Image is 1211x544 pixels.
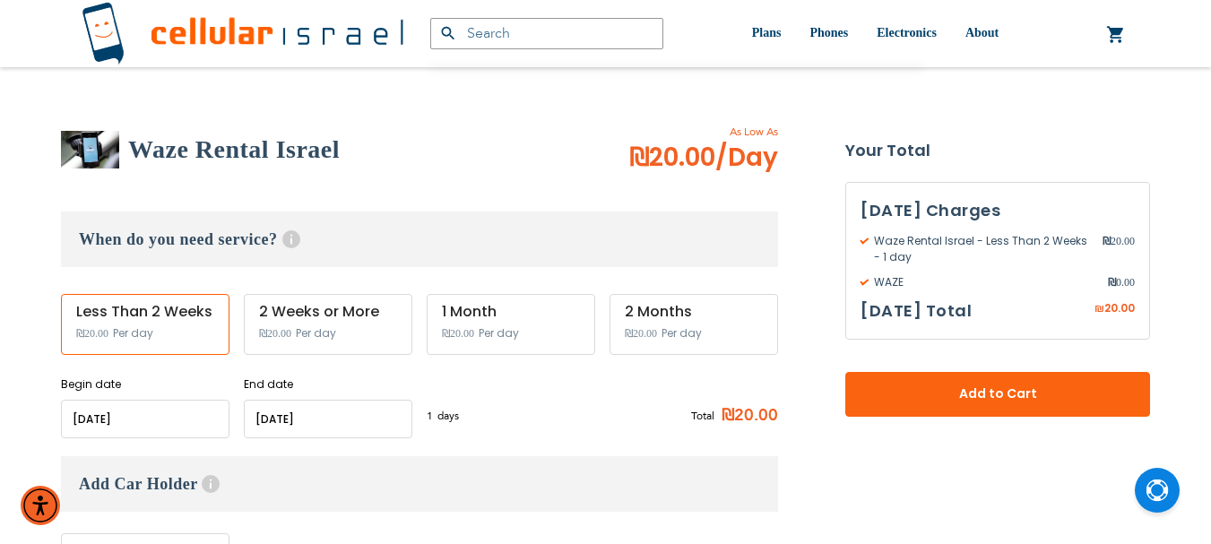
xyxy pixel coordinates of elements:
input: MM/DD/YYYY [244,400,412,438]
div: Less Than 2 Weeks [76,304,214,320]
div: 2 Weeks or More [259,304,397,320]
span: ₪ [1108,274,1116,290]
span: Per day [113,325,153,341]
strong: Your Total [845,137,1150,164]
div: Accessibility Menu [21,486,60,525]
span: Per day [479,325,519,341]
span: Total [691,408,714,424]
span: Phones [809,26,848,39]
span: Per day [296,325,336,341]
span: ₪20.00 [442,327,474,340]
span: Add to Cart [904,384,1091,403]
span: ₪ [1103,233,1111,249]
span: WAZE [861,274,1108,290]
div: 2 Months [625,304,763,320]
span: ₪20.00 [629,140,778,176]
span: 1 [427,408,437,424]
span: ₪20.00 [259,327,291,340]
span: Waze Rental Israel - Less Than 2 Weeks - 1 day [861,233,1103,265]
input: Search [430,18,663,49]
img: Cellular Israel Logo [82,2,403,65]
span: ₪20.00 [714,402,778,429]
input: MM/DD/YYYY [61,400,229,438]
span: Plans [752,26,782,39]
span: ₪ [1094,301,1104,317]
h3: When do you need service? [61,212,778,267]
span: Help [202,475,220,493]
span: Electronics [877,26,937,39]
span: ₪20.00 [76,327,108,340]
span: ₪20.00 [625,327,657,340]
span: days [437,408,459,424]
h3: [DATE] Charges [861,197,1135,224]
h3: [DATE] Total [861,298,972,324]
span: 20.00 [1104,300,1135,315]
div: 1 Month [442,304,580,320]
label: Begin date [61,376,229,393]
span: 0.00 [1108,274,1135,290]
span: Per day [662,325,702,341]
img: Waze Rental Israel [61,131,119,168]
span: About [965,26,999,39]
span: 20.00 [1103,233,1135,265]
span: /Day [715,140,778,176]
button: Add to Cart [845,372,1150,417]
h2: Waze Rental Israel [128,132,340,168]
h3: Add Car Holder [61,456,778,512]
label: End date [244,376,412,393]
span: As Low As [581,124,778,140]
span: Help [282,230,300,248]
